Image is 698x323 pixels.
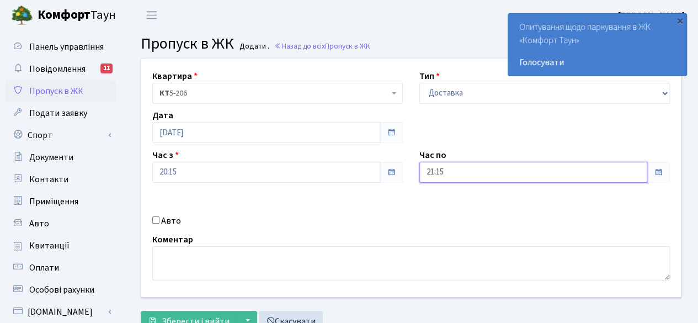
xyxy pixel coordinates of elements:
[6,80,116,102] a: Пропуск в ЖК
[138,6,166,24] button: Переключити навігацію
[29,173,68,186] span: Контакти
[6,146,116,168] a: Документи
[237,42,269,51] small: Додати .
[161,214,181,227] label: Авто
[38,6,90,24] b: Комфорт
[29,284,94,296] span: Особові рахунки
[29,85,83,97] span: Пропуск в ЖК
[6,235,116,257] a: Квитанції
[419,149,446,162] label: Час по
[6,124,116,146] a: Спорт
[29,195,78,208] span: Приміщення
[508,14,686,76] div: Опитування щодо паркування в ЖК «Комфорт Таун»
[6,36,116,58] a: Панель управління
[38,6,116,25] span: Таун
[11,4,33,27] img: logo.png
[141,33,234,55] span: Пропуск в ЖК
[6,301,116,323] a: [DOMAIN_NAME]
[6,58,116,80] a: Повідомлення11
[29,41,104,53] span: Панель управління
[274,41,370,51] a: Назад до всіхПропуск в ЖК
[6,168,116,190] a: Контакти
[6,257,116,279] a: Оплати
[29,262,59,274] span: Оплати
[325,41,370,51] span: Пропуск в ЖК
[419,70,440,83] label: Тип
[29,218,49,230] span: Авто
[152,70,198,83] label: Квартира
[152,83,403,104] span: <b>КТ</b>&nbsp;&nbsp;&nbsp;&nbsp;5-206
[6,279,116,301] a: Особові рахунки
[6,190,116,213] a: Приміщення
[159,88,169,99] b: КТ
[100,63,113,73] div: 11
[674,15,685,26] div: ×
[618,9,685,22] a: [PERSON_NAME]
[152,149,179,162] label: Час з
[29,151,73,163] span: Документи
[152,109,173,122] label: Дата
[29,63,86,75] span: Повідомлення
[29,107,87,119] span: Подати заявку
[6,102,116,124] a: Подати заявку
[159,88,389,99] span: <b>КТ</b>&nbsp;&nbsp;&nbsp;&nbsp;5-206
[6,213,116,235] a: Авто
[152,233,193,246] label: Коментар
[519,56,675,69] a: Голосувати
[29,240,70,252] span: Квитанції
